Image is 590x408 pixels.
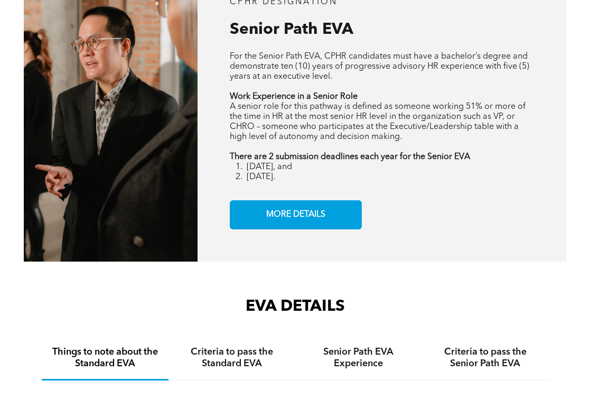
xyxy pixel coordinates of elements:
h4: Criteria to pass the Senior Path EVA [432,346,539,369]
span: EVA DETAILS [246,299,345,314]
span: A senior role for this pathway is defined as someone working 51% or more of the time in HR at the... [230,103,526,141]
a: MORE DETAILS [230,200,362,229]
span: Senior Path EVA [230,22,353,38]
span: [DATE]. [247,173,275,181]
span: [DATE], and [247,163,292,171]
h4: Senior Path EVA Experience [305,346,413,369]
span: MORE DETAILS [263,205,329,225]
strong: There are 2 submission deadlines each year for the Senior EVA [230,153,470,161]
span: For the Senior Path EVA, CPHR candidates must have a bachelor’s degree and demonstrate ten (10) y... [230,52,529,81]
h4: Things to note about the Standard EVA [51,346,159,369]
h4: Criteria to pass the Standard EVA [178,346,286,369]
strong: Work Experience in a Senior Role [230,92,358,101]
